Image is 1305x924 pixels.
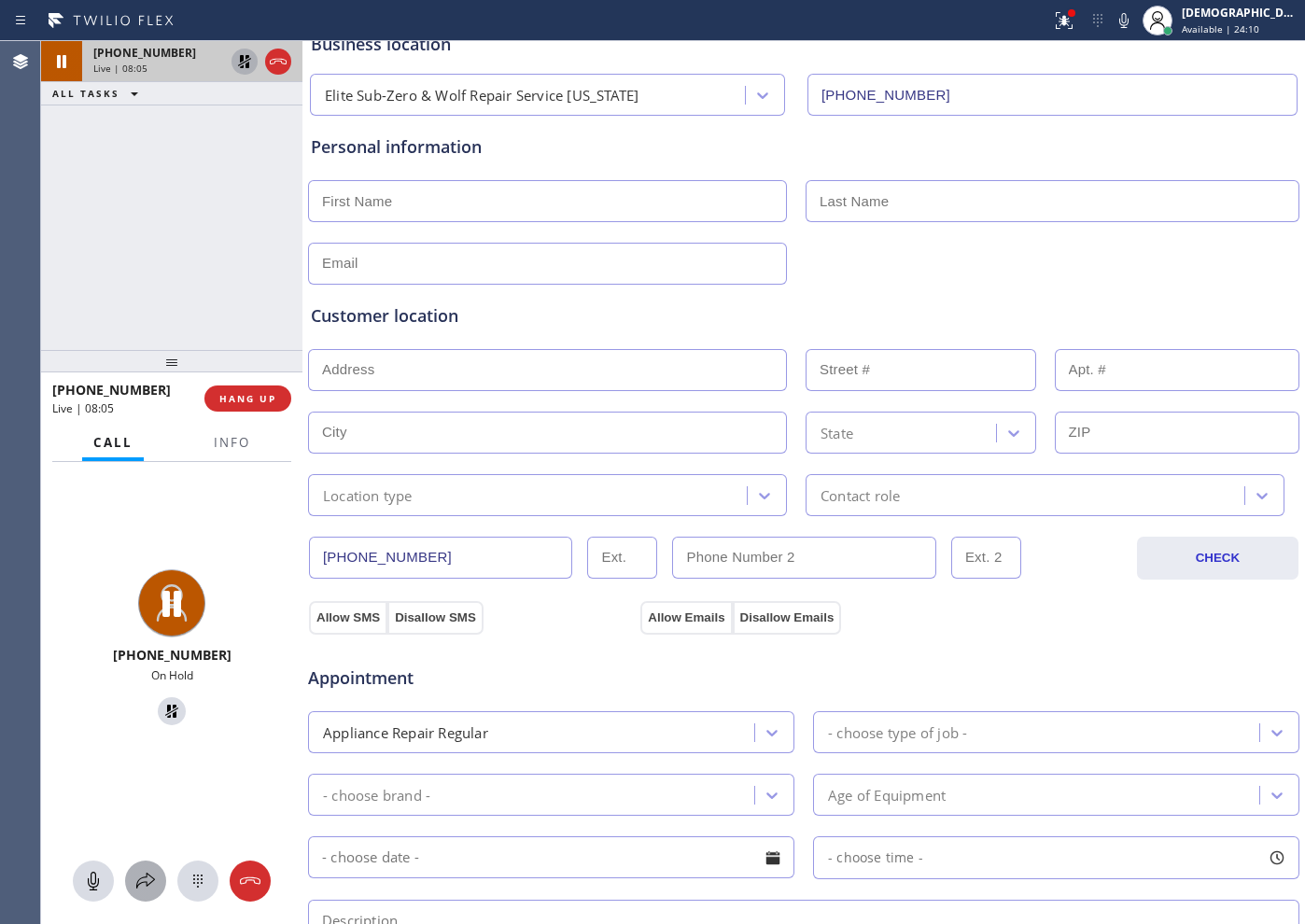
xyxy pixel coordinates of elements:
div: Business location [311,32,1297,57]
button: Allow SMS [309,601,387,635]
span: HANG UP [219,392,276,405]
input: Phone Number [309,537,572,579]
div: Appliance Repair Regular [323,721,488,743]
div: Contact role [821,484,900,506]
div: [DEMOGRAPHIC_DATA][PERSON_NAME] [1182,5,1299,21]
div: Age of Equipment [828,784,946,805]
button: HANG UP [204,385,291,412]
input: Ext. 2 [951,537,1021,579]
div: Customer location [311,303,1297,329]
input: Apt. # [1055,349,1300,391]
span: [PHONE_NUMBER] [113,646,232,664]
span: Info [214,434,250,451]
span: On Hold [151,667,193,683]
span: [PHONE_NUMBER] [93,45,196,61]
input: Phone Number [807,74,1298,116]
div: Elite Sub-Zero & Wolf Repair Service [US_STATE] [325,85,638,106]
button: CHECK [1137,537,1298,580]
span: ALL TASKS [52,87,119,100]
div: Location type [323,484,413,506]
button: Info [203,425,261,461]
input: Email [308,243,787,285]
input: ZIP [1055,412,1300,454]
span: Appointment [308,665,636,691]
button: Mute [1111,7,1137,34]
div: - choose type of job - [828,721,967,743]
span: [PHONE_NUMBER] [52,381,171,399]
div: - choose brand - [323,784,430,805]
span: Call [93,434,133,451]
input: - choose date - [308,836,794,878]
button: Open dialpad [177,861,218,902]
input: City [308,412,787,454]
button: Allow Emails [640,601,732,635]
input: Ext. [587,537,657,579]
span: Live | 08:05 [93,62,147,75]
input: First Name [308,180,787,222]
button: Disallow Emails [733,601,842,635]
div: Personal information [311,134,1297,160]
input: Phone Number 2 [672,537,935,579]
button: Unhold Customer [158,697,186,725]
div: State [821,422,853,443]
input: Last Name [806,180,1299,222]
button: Hang up [265,49,291,75]
button: Disallow SMS [387,601,484,635]
button: Mute [73,861,114,902]
button: Unhold Customer [232,49,258,75]
button: ALL TASKS [41,82,157,105]
input: Address [308,349,787,391]
button: Open directory [125,861,166,902]
input: Street # [806,349,1036,391]
span: Available | 24:10 [1182,22,1259,35]
span: Live | 08:05 [52,400,114,416]
button: Call [82,425,144,461]
button: Hang up [230,861,271,902]
span: - choose time - [828,848,923,866]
